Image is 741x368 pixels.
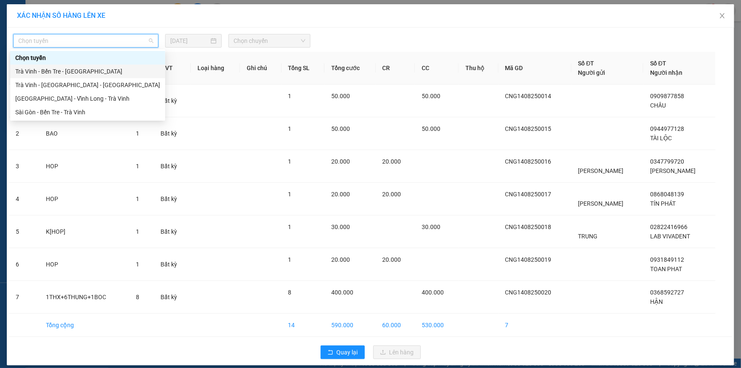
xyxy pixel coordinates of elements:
td: 2 [9,117,39,150]
span: 0368592727 [650,289,684,296]
span: Quay lại [337,348,358,357]
td: Bất kỳ [154,117,191,150]
span: 1 [288,256,292,263]
span: TÀI LỘC [650,135,672,142]
span: LAB VIVADENT [650,233,690,240]
span: 400.000 [331,289,353,296]
span: 20.000 [331,158,350,165]
div: Sài Gòn - Bến Tre - Trà Vinh [10,105,165,119]
td: 1 [9,85,39,117]
th: Tổng cước [324,52,376,85]
td: 530.000 [415,314,458,337]
span: 1 [288,93,292,99]
span: 1 [288,191,292,198]
th: Tổng SL [282,52,324,85]
td: Bất kỳ [154,85,191,117]
td: HOP [39,150,129,183]
span: 30.000 [422,224,440,230]
td: 7 [9,281,39,314]
td: Bất kỳ [154,281,191,314]
span: 0909877858 [650,93,684,99]
td: 14 [282,314,324,337]
button: rollbackQuay lại [321,345,365,359]
span: HẬN [650,298,663,305]
span: close [719,12,726,19]
span: CNG1408250017 [505,191,552,198]
span: rollback [327,349,333,356]
span: CC : [75,56,87,65]
div: Sài Gòn - Bến Tre - Trà Vinh [15,108,160,117]
td: 590.000 [324,314,376,337]
th: Ghi chú [240,52,282,85]
td: 6 [9,248,39,281]
div: Trà Vinh - [GEOGRAPHIC_DATA] - [GEOGRAPHIC_DATA] [15,80,160,90]
span: CNG1408250019 [505,256,552,263]
span: 0944977128 [650,125,684,132]
div: [GEOGRAPHIC_DATA] [76,7,163,26]
span: 0347799720 [650,158,684,165]
span: TRUNG [578,233,598,240]
div: 0368592727 [76,37,163,48]
span: CNG1408250015 [505,125,552,132]
span: Người nhận [650,69,682,76]
div: Trà Vinh - Bến Tre - [GEOGRAPHIC_DATA] [15,67,160,76]
span: 1 [136,195,139,202]
span: Người gửi [578,69,606,76]
span: 50.000 [422,93,440,99]
span: Chọn chuyến [234,34,305,47]
span: 8 [136,294,139,300]
td: HOP [39,248,129,281]
span: 20.000 [383,158,401,165]
th: CC [415,52,458,85]
th: Thu hộ [459,52,499,85]
td: HOP [39,183,129,215]
button: uploadLên hàng [373,345,421,359]
span: 0931849112 [650,256,684,263]
div: Trà Vinh - Vĩnh Long - Sài Gòn [10,78,165,92]
td: Bất kỳ [154,183,191,215]
td: Bất kỳ [154,215,191,248]
div: Cầu Ngang [7,7,70,17]
span: 1 [136,261,139,268]
th: CR [376,52,415,85]
span: 1 [288,125,292,132]
td: Tổng cộng [39,314,129,337]
span: 20.000 [383,256,401,263]
span: Nhận: [76,7,97,16]
span: TÍN PHÁT [650,200,676,207]
button: Close [710,4,734,28]
span: CHÂU [650,102,666,109]
span: CNG1408250016 [505,158,552,165]
span: Gửi: [7,8,20,17]
td: 60.000 [376,314,415,337]
span: 02822416966 [650,224,687,230]
span: [PERSON_NAME] [650,167,696,174]
div: Chọn tuyến [10,51,165,65]
span: [PERSON_NAME] [578,200,624,207]
span: Chọn tuyến [18,34,153,47]
span: 1 [288,224,292,230]
span: Số ĐT [650,60,666,67]
td: Bất kỳ [154,150,191,183]
span: Số ĐT [578,60,594,67]
td: 1THX+6THUNG+1BOC [39,281,129,314]
td: 5 [9,215,39,248]
span: 50.000 [331,125,350,132]
span: 0868048139 [650,191,684,198]
th: ĐVT [154,52,191,85]
th: Mã GD [499,52,572,85]
span: TOAN PHAT [650,266,682,272]
span: CNG1408250014 [505,93,552,99]
th: STT [9,52,39,85]
div: Sài Gòn - Vĩnh Long - Trà Vinh [10,92,165,105]
span: 1 [136,163,139,170]
span: 50.000 [422,125,440,132]
span: 8 [288,289,292,296]
div: Chọn tuyến [15,53,160,62]
th: Loại hàng [191,52,240,85]
span: 1 [136,228,139,235]
td: 7 [499,314,572,337]
td: 3 [9,150,39,183]
div: Trà Vinh - Bến Tre - Sài Gòn [10,65,165,78]
span: [PERSON_NAME] [578,167,624,174]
